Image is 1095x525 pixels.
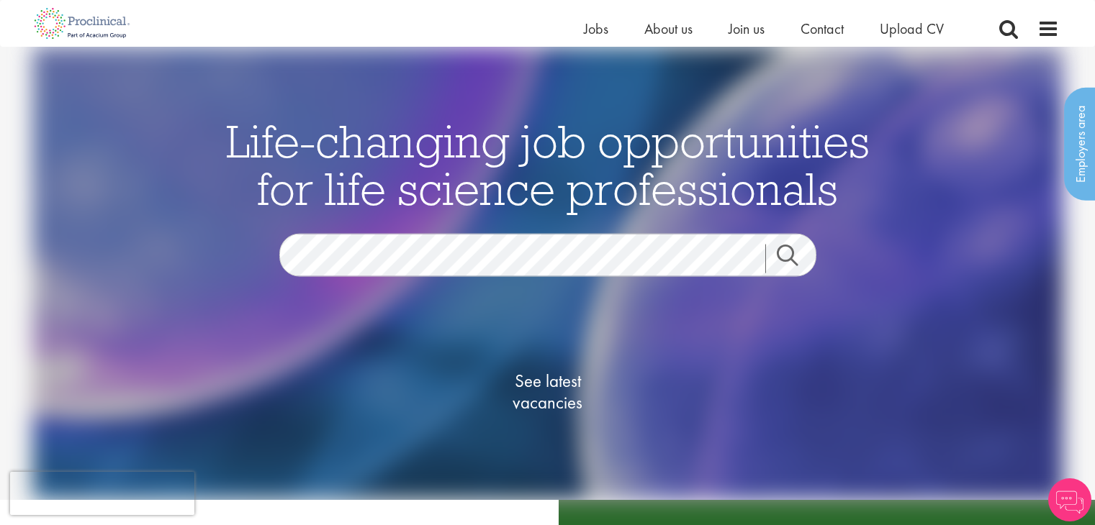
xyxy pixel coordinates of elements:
a: Upload CV [880,19,944,38]
iframe: reCAPTCHA [10,472,194,515]
img: candidate home [32,47,1063,500]
a: Join us [729,19,765,38]
a: About us [644,19,693,38]
a: Job search submit button [765,244,827,273]
span: Life-changing job opportunities for life science professionals [226,111,870,216]
a: See latestvacancies [476,312,620,470]
img: Chatbot [1048,478,1091,521]
a: Contact [801,19,844,38]
a: Jobs [584,19,608,38]
span: See latest vacancies [476,370,620,413]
